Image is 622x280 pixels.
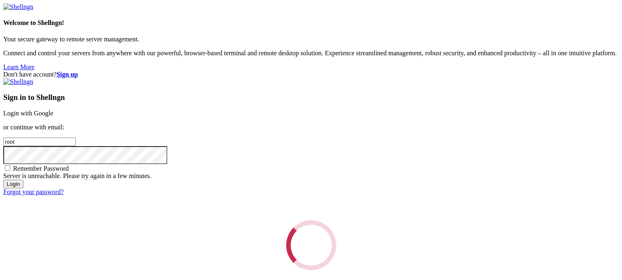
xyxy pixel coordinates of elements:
h4: Welcome to Shellngn! [3,19,619,27]
img: Shellngn [3,3,33,11]
a: Learn More [3,63,34,70]
a: Forgot your password? [3,188,64,195]
div: Loading... [284,218,338,272]
p: or continue with email: [3,124,619,131]
img: Shellngn [3,78,33,86]
input: Email address [3,138,76,146]
p: Connect and control your servers from anywhere with our powerful, browser-based terminal and remo... [3,50,619,57]
div: Don't have account? [3,71,619,78]
input: Remember Password [5,165,10,171]
span: Remember Password [13,165,69,172]
a: Sign up [57,71,78,78]
p: Your secure gateway to remote server management. [3,36,619,43]
h3: Sign in to Shellngn [3,93,619,102]
a: Login with Google [3,110,53,117]
div: Server is unreachable. Please try again in a few minutes. [3,172,619,180]
input: Login [3,180,23,188]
